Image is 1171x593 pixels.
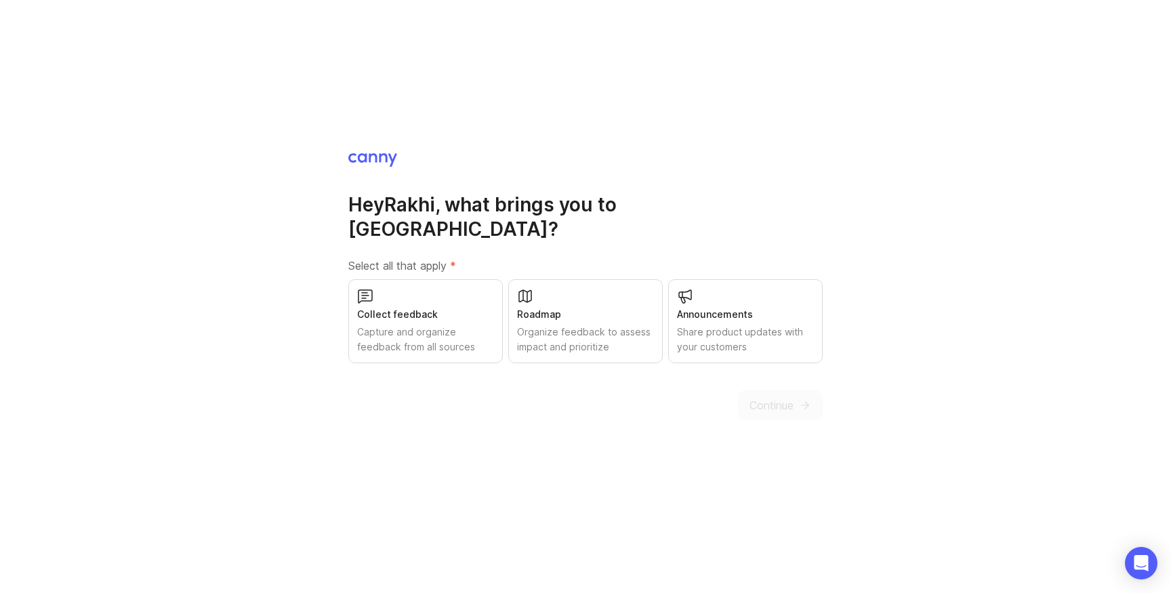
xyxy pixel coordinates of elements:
[677,325,814,354] div: Share product updates with your customers
[677,307,814,322] div: Announcements
[348,153,397,167] img: Canny Home
[517,325,654,354] div: Organize feedback to assess impact and prioritize
[348,258,823,274] label: Select all that apply
[1125,547,1157,579] div: Open Intercom Messenger
[357,307,494,322] div: Collect feedback
[348,279,503,363] button: Collect feedbackCapture and organize feedback from all sources
[668,279,823,363] button: AnnouncementsShare product updates with your customers
[357,325,494,354] div: Capture and organize feedback from all sources
[508,279,663,363] button: RoadmapOrganize feedback to assess impact and prioritize
[348,192,823,241] h1: Hey Rakhi , what brings you to [GEOGRAPHIC_DATA]?
[517,307,654,322] div: Roadmap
